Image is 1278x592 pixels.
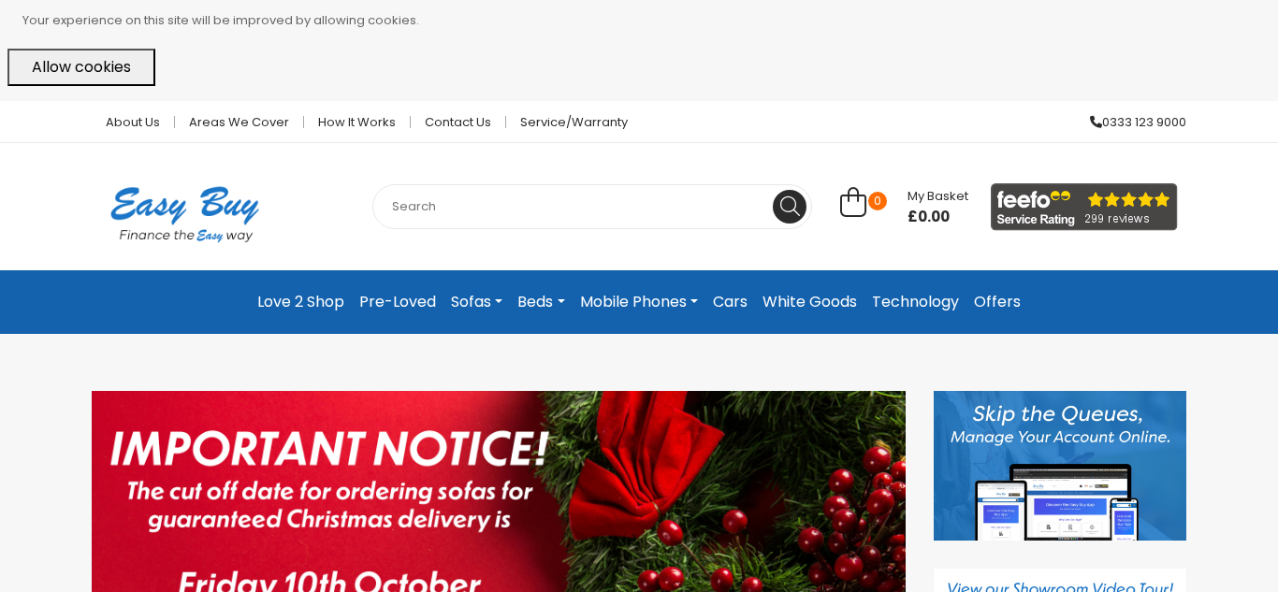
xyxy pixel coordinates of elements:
[92,116,175,128] a: About Us
[443,285,510,319] a: Sofas
[92,162,278,267] img: Easy Buy
[840,197,968,219] a: 0 My Basket £0.00
[411,116,506,128] a: Contact Us
[1076,116,1186,128] a: 0333 123 9000
[705,285,755,319] a: Cars
[755,285,864,319] a: White Goods
[966,285,1028,319] a: Offers
[510,285,572,319] a: Beds
[868,192,887,210] span: 0
[175,116,304,128] a: Areas we cover
[250,285,352,319] a: Love 2 Shop
[908,187,968,205] span: My Basket
[506,116,628,128] a: Service/Warranty
[934,391,1186,541] img: Discover our App
[304,116,411,128] a: How it works
[7,49,155,86] button: Allow cookies
[864,285,966,319] a: Technology
[991,183,1178,231] img: feefo_logo
[573,285,705,319] a: Mobile Phones
[372,184,812,229] input: Search
[352,285,443,319] a: Pre-Loved
[908,208,968,226] span: £0.00
[22,7,1271,34] p: Your experience on this site will be improved by allowing cookies.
